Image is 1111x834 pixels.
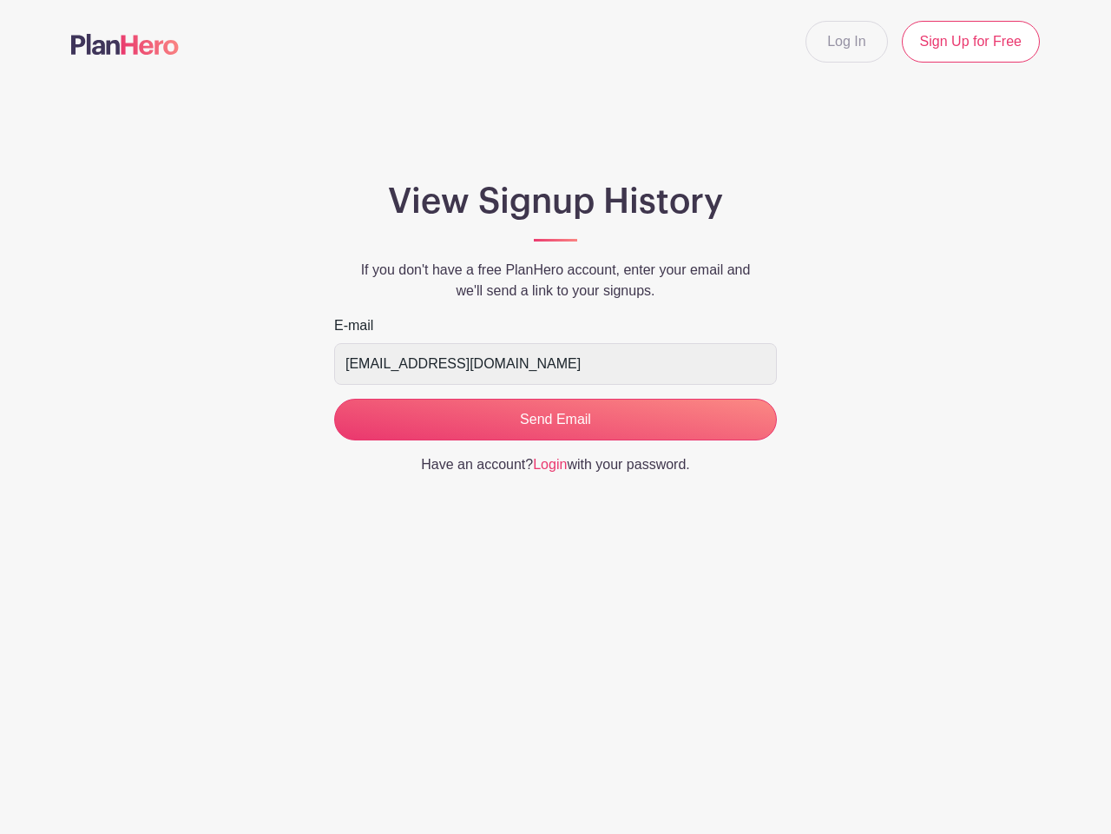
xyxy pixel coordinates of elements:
h1: View Signup History [334,181,777,222]
input: e.g. julie@eventco.com [334,343,777,385]
a: Log In [805,21,887,63]
p: If you don't have a free PlanHero account, enter your email and we'll send a link to your signups. [334,260,777,301]
a: Login [533,457,567,472]
img: logo-507f7623f17ff9eddc593b1ce0a138ce2505c220e1c5a4e2b4648c50719b7d32.svg [71,34,179,55]
a: Sign Up for Free [902,21,1040,63]
label: E-mail [334,315,373,336]
p: Have an account? with your password. [334,454,777,475]
input: Send Email [334,399,777,440]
